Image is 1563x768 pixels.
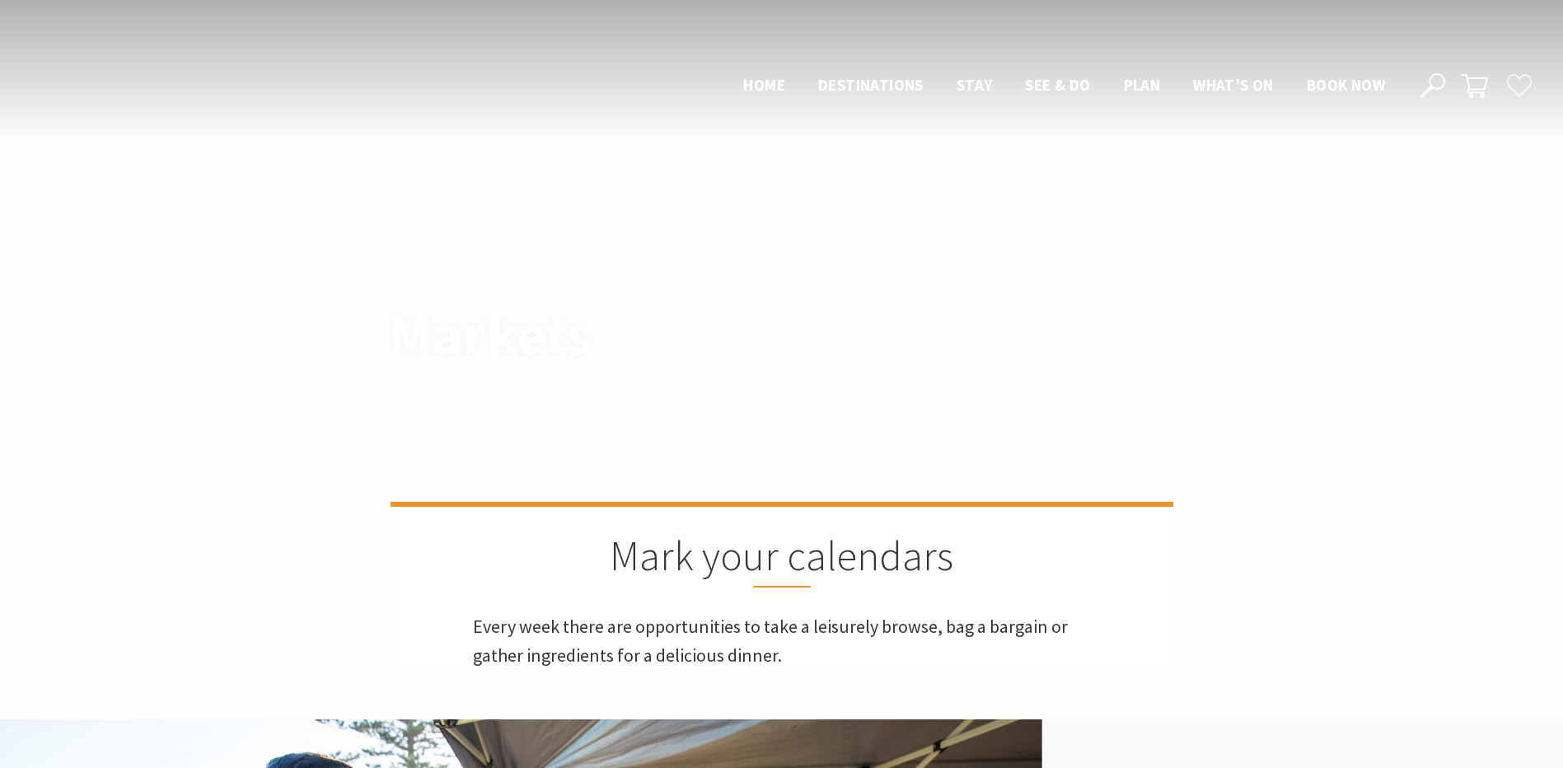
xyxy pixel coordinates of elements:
li: Markets [522,273,577,294]
h1: Markets [389,302,854,366]
p: Every week there are opportunities to take a leisurely browse, bag a bargain or gather ingredient... [473,612,1091,670]
a: Home [389,274,424,293]
a: What’s On [438,274,505,293]
h2: Mark your calendars [473,532,1091,588]
span: See & Do [1025,75,1090,95]
span: Destinations [818,75,924,95]
span: Stay [957,75,993,95]
nav: Main Menu [727,73,1402,100]
span: Book now [1307,75,1385,95]
span: Home [743,75,785,95]
span: Plan [1124,75,1161,95]
span: What’s On [1193,75,1274,95]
